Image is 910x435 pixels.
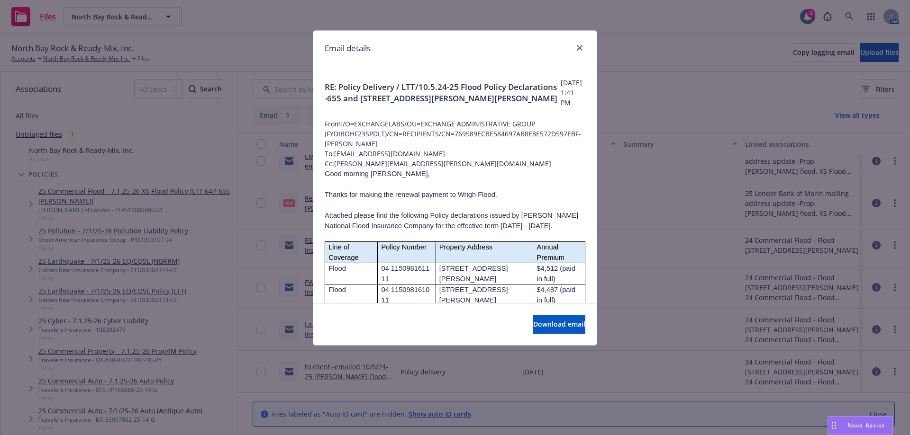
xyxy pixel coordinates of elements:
[325,42,371,54] h1: Email details
[328,243,359,261] span: Line of Coverage
[325,81,561,104] span: RE: Policy Delivery / LTT/10.5.24-25 Flood Policy Declarations -655 and [STREET_ADDRESS][PERSON_N...
[325,119,585,149] span: From: /O=EXCHANGELABS/OU=EXCHANGE ADMINISTRATIVE GROUP (FYDIBOHF23SPDLT)/CN=RECIPIENTS/CN=769589E...
[439,284,529,305] p: [STREET_ADDRESS][PERSON_NAME]
[328,284,374,295] p: Flood
[537,243,564,261] span: Annual Premium
[325,189,585,200] p: Thanks for making the renewal payment to Wrigh Flood.
[325,210,585,231] p: Attached please find the following Policy declarations issued by [PERSON_NAME] National Flood Ins...
[328,263,374,274] p: Flood
[847,421,885,429] span: Nova Assist
[537,284,581,305] p: $4,487 (paid in full)
[381,243,426,251] span: Policy Number
[561,78,585,107] span: [DATE] 1:41 PM
[381,263,432,284] p: 04 1150981611 11
[828,416,893,435] button: Nova Assist
[325,169,585,179] p: Good morning [PERSON_NAME],
[828,417,840,435] div: Drag to move
[381,284,432,305] p: 04 1150981610 11
[439,263,529,284] p: [STREET_ADDRESS][PERSON_NAME]
[574,42,585,53] a: close
[325,149,585,159] span: To: [EMAIL_ADDRESS][DOMAIN_NAME]
[533,320,585,328] span: Download email
[533,315,585,334] button: Download email
[325,159,585,169] span: Cc: [PERSON_NAME][EMAIL_ADDRESS][PERSON_NAME][DOMAIN_NAME]
[439,243,492,251] span: Property Address
[537,263,581,284] p: $4,512 (paid in full)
